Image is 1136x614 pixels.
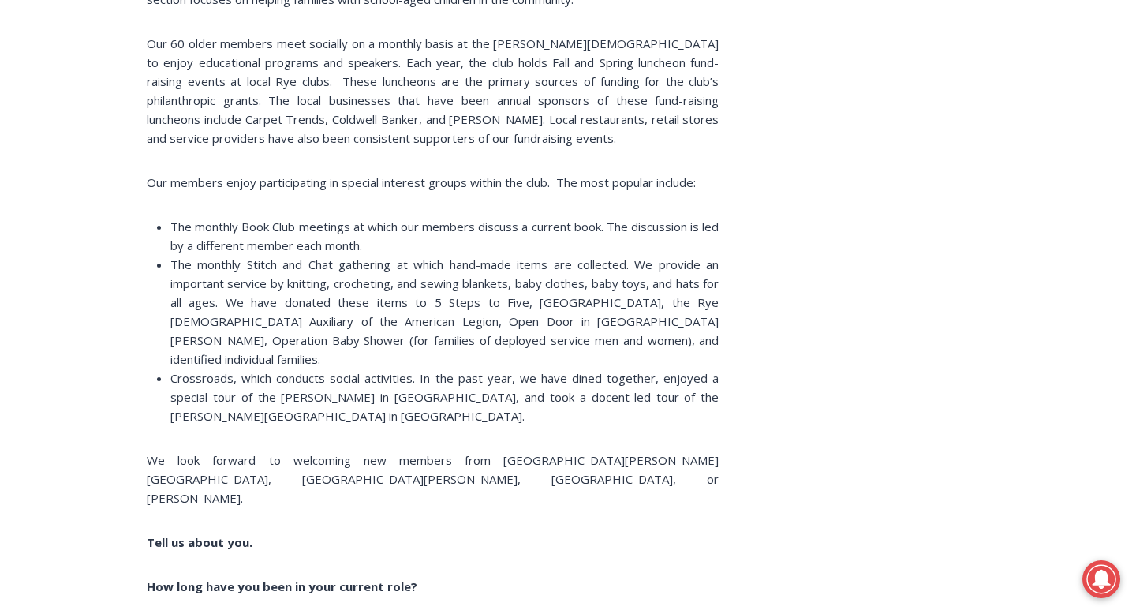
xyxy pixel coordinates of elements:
img: s_800_809a2aa2-bb6e-4add-8b5e-749ad0704c34.jpeg [382,1,476,72]
span: We look forward to welcoming new members from [GEOGRAPHIC_DATA][PERSON_NAME][GEOGRAPHIC_DATA], [G... [147,452,719,506]
a: Open Tues. - Sun. [PHONE_NUMBER] [1,159,159,197]
div: "Chef [PERSON_NAME] omakase menu is nirvana for lovers of great Japanese food." [162,99,224,189]
span: Our members enjoy participating in special interest groups within the club. The most popular incl... [147,174,696,190]
a: Intern @ [DOMAIN_NAME] [379,153,764,197]
div: "At the 10am stand-up meeting, each intern gets a chance to take [PERSON_NAME] and the other inte... [398,1,745,153]
span: Open Tues. - Sun. [PHONE_NUMBER] [5,163,155,223]
span: Crossroads, which conducts social activities. In the past year, we have dined together, enjoyed a... [170,370,719,424]
span: Intern @ [DOMAIN_NAME] [413,157,731,193]
span: Our 60 older members meet socially on a monthly basis at the [PERSON_NAME][DEMOGRAPHIC_DATA] to e... [147,36,719,146]
div: Serving [GEOGRAPHIC_DATA] Since [DATE] [103,28,390,43]
a: Book [PERSON_NAME]'s Good Humor for Your Event [469,5,570,72]
b: How long have you been in your current role? [147,578,417,594]
b: Tell us about you. [147,534,252,550]
span: The monthly Stitch and Chat gathering at which hand-made items are collected. We provide an impor... [170,256,719,367]
h4: Book [PERSON_NAME]'s Good Humor for Your Event [480,17,549,61]
span: The monthly Book Club meetings at which our members discuss a current book. The discussion is led... [170,219,719,253]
